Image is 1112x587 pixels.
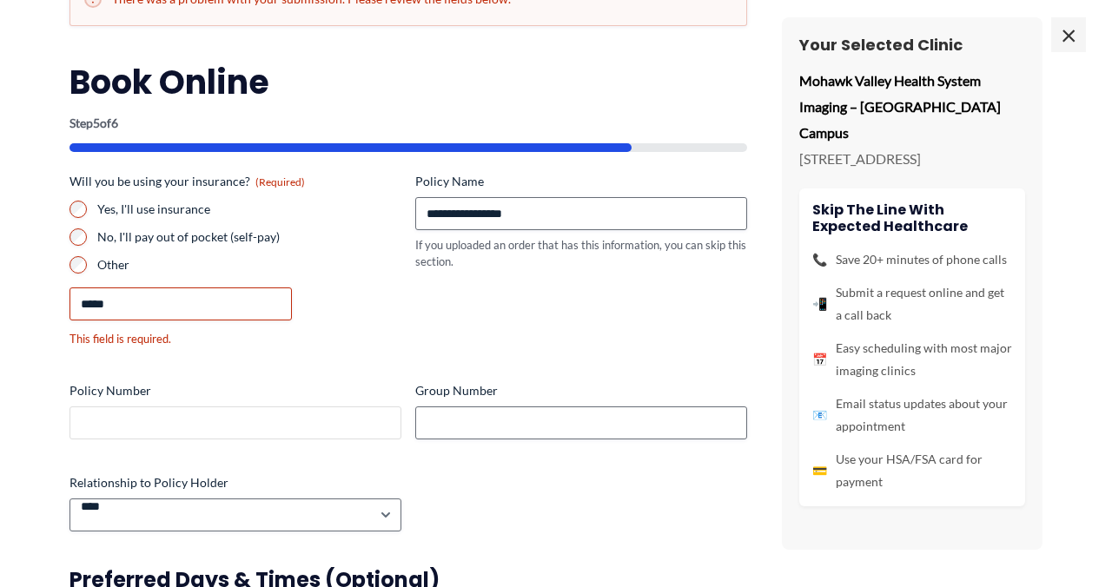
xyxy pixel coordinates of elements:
[812,201,1012,234] h4: Skip the line with Expected Healthcare
[255,175,305,188] span: (Required)
[415,237,747,269] div: If you uploaded an order that has this information, you can skip this section.
[799,68,1025,145] p: Mohawk Valley Health System Imaging – [GEOGRAPHIC_DATA] Campus
[97,201,401,218] label: Yes, I'll use insurance
[97,256,401,274] label: Other
[1051,17,1086,52] span: ×
[69,117,747,129] p: Step of
[415,382,747,399] label: Group Number
[69,173,305,190] legend: Will you be using your insurance?
[812,293,827,315] span: 📲
[97,228,401,246] label: No, I'll pay out of pocket (self-pay)
[812,281,1012,326] li: Submit a request online and get a call back
[69,331,401,347] div: This field is required.
[812,337,1012,382] li: Easy scheduling with most major imaging clinics
[111,115,118,130] span: 6
[812,248,827,271] span: 📞
[69,61,747,103] h2: Book Online
[812,392,1012,438] li: Email status updates about your appointment
[812,248,1012,271] li: Save 20+ minutes of phone calls
[812,448,1012,493] li: Use your HSA/FSA card for payment
[415,173,747,190] label: Policy Name
[93,115,100,130] span: 5
[69,287,292,320] input: Other Choice, please specify
[69,474,401,491] label: Relationship to Policy Holder
[812,404,827,426] span: 📧
[69,382,401,399] label: Policy Number
[799,35,1025,55] h3: Your Selected Clinic
[799,146,1025,172] p: [STREET_ADDRESS]
[812,348,827,371] span: 📅
[812,459,827,482] span: 💳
